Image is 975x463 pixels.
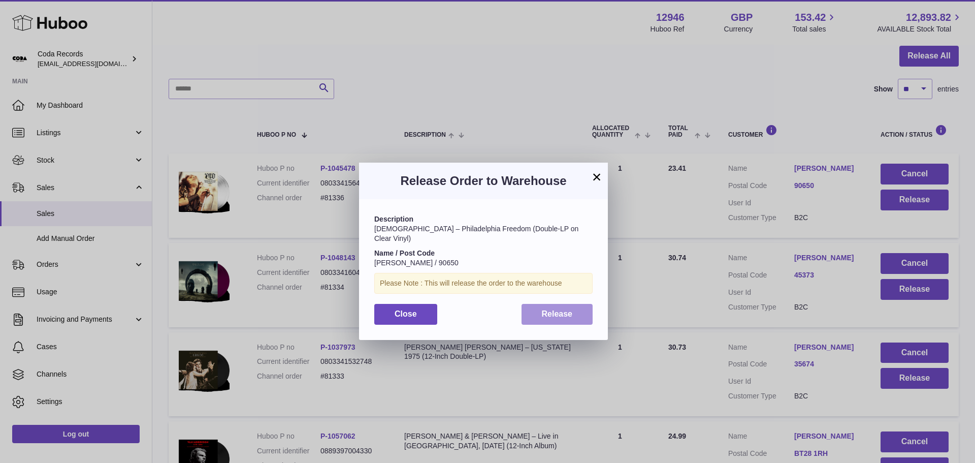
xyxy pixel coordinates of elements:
[374,259,459,267] span: [PERSON_NAME] / 90650
[542,310,573,318] span: Release
[374,304,437,325] button: Close
[374,225,578,242] span: [DEMOGRAPHIC_DATA] – Philadelphia Freedom (Double-LP on Clear Vinyl)
[374,273,593,294] div: Please Note : This will release the order to the warehouse
[522,304,593,325] button: Release
[395,310,417,318] span: Close
[374,173,593,189] h3: Release Order to Warehouse
[374,249,435,257] strong: Name / Post Code
[374,215,413,223] strong: Description
[591,171,603,183] button: ×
